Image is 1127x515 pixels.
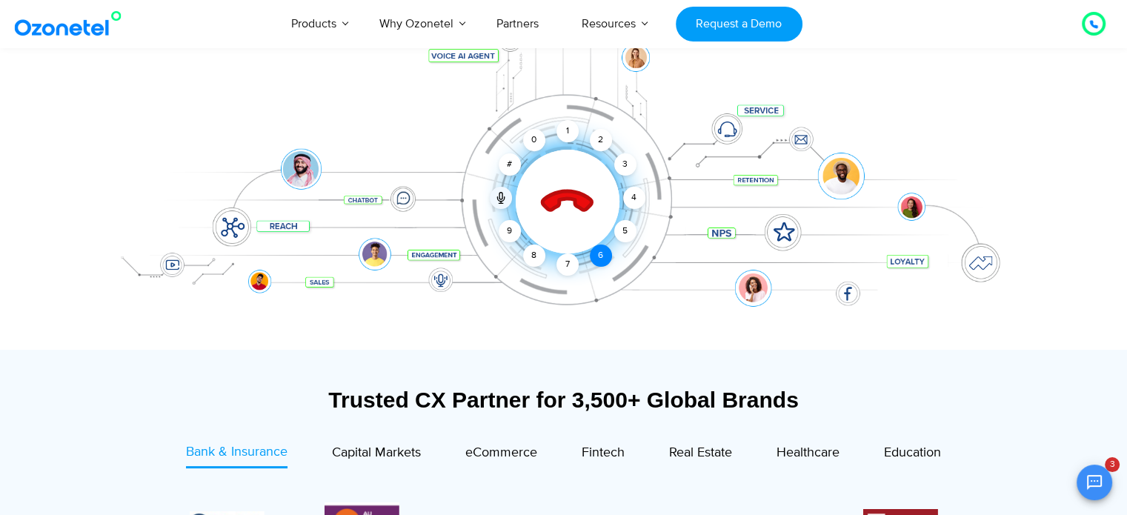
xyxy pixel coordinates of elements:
[582,442,625,468] a: Fintech
[332,442,421,468] a: Capital Markets
[777,442,840,468] a: Healthcare
[614,153,636,176] div: 3
[556,253,579,276] div: 7
[499,153,521,176] div: #
[465,442,537,468] a: eCommerce
[499,220,521,242] div: 9
[332,445,421,461] span: Capital Markets
[523,129,545,151] div: 0
[669,445,732,461] span: Real Estate
[1105,457,1120,472] span: 3
[676,7,802,41] a: Request a Demo
[186,444,287,460] span: Bank & Insurance
[590,245,612,267] div: 6
[1077,465,1112,500] button: Open chat
[777,445,840,461] span: Healthcare
[465,445,537,461] span: eCommerce
[669,442,732,468] a: Real Estate
[884,445,941,461] span: Education
[590,129,612,151] div: 2
[623,187,645,209] div: 4
[614,220,636,242] div: 5
[186,442,287,468] a: Bank & Insurance
[582,445,625,461] span: Fintech
[523,245,545,267] div: 8
[556,120,579,142] div: 1
[108,387,1020,413] div: Trusted CX Partner for 3,500+ Global Brands
[884,442,941,468] a: Education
